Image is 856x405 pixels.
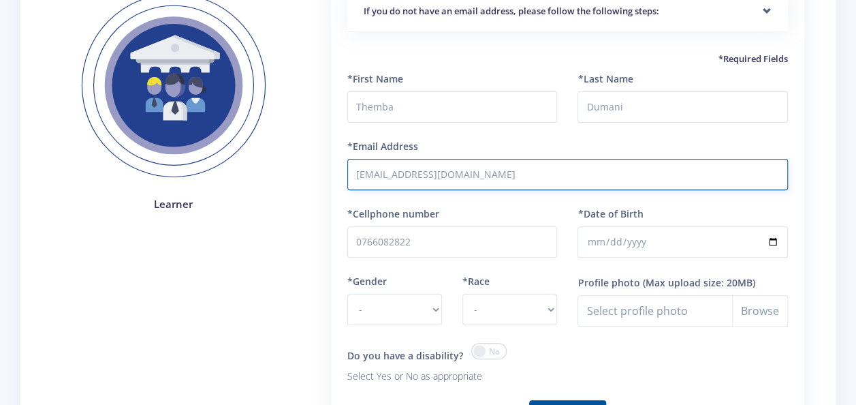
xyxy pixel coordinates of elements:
label: Do you have a disability? [347,348,463,363]
h5: *Required Fields [347,52,788,66]
label: *Last Name [577,72,633,86]
input: Email Address [347,159,788,190]
label: Profile photo [577,275,639,290]
h4: Learner [63,196,285,212]
label: *Race [462,274,490,288]
label: (Max upload size: 20MB) [642,275,755,290]
input: First Name [347,91,558,123]
h5: If you do not have an email address, please follow the following steps: [364,5,772,18]
input: Last Name [577,91,788,123]
input: Number with no spaces [347,226,558,258]
label: *First Name [347,72,403,86]
label: *Gender [347,274,387,288]
label: *Date of Birth [577,207,643,221]
label: *Email Address [347,139,418,153]
p: Select Yes or No as appropriate [347,368,558,385]
label: *Cellphone number [347,207,439,221]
